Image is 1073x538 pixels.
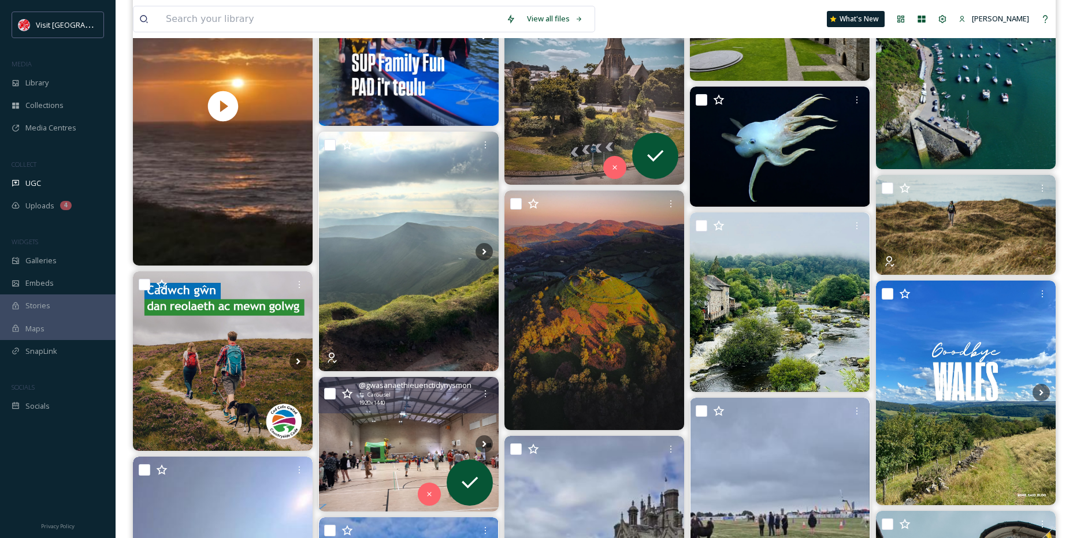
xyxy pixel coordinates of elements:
img: Diolch yn fawr iawn i pawb ddaeth draw i'r Diwrnod Cymunedol yn Amlwch heddiw, diolch yn fawr iaw... [319,377,499,511]
img: Diolch walk.hike.explore for your fantastic photos. What’s your favourite route up Pen y Fan? Hav... [319,132,499,371]
span: UGC [25,178,41,189]
span: WIDGETS [12,237,38,246]
span: Visit [GEOGRAPHIC_DATA] [36,19,125,30]
span: SOCIALS [12,383,35,391]
img: Bore da — Welsh for “good morning,” and today it’s wrapped in Llangollen mist, our favourite kind... [690,212,870,392]
img: Hwyl fawr Cymru And just like that…my time in Wales comes to an end 🏴󠁧󠁢󠁷󠁬󠁳󠁿 My life and health co... [876,281,1056,505]
span: SnapLink [25,346,57,357]
span: Embeds [25,278,54,289]
a: View all files [521,8,589,30]
span: Socials [25,401,50,412]
span: 1920 x 1440 [359,399,385,407]
span: Carousel [367,391,391,399]
span: Galleries [25,255,57,266]
span: Uploads [25,200,54,211]
span: COLLECT [12,160,36,169]
input: Search your library [160,6,500,32]
img: I fwynhau mynd â’r ci am dro, ac i osgoi achosi problemau i bobl ac anifeiliaid eraill: 🦮 Cadwch ... [133,271,313,451]
span: MEDIA [12,59,32,68]
span: Stories [25,300,50,311]
span: Maps [25,323,44,334]
img: Visit_Wales_logo.svg.png [18,19,30,31]
a: [PERSON_NAME] [953,8,1035,30]
span: Library [25,77,49,88]
a: Privacy Policy [41,518,75,532]
span: Privacy Policy [41,522,75,530]
div: 4 [60,201,72,210]
span: [PERSON_NAME] [972,13,1029,24]
span: Collections [25,100,64,111]
img: Sunrise at Castell Dinas Brân 🌄 — a 13th-century Welsh castle perched high above Llangollen. Once... [504,190,684,430]
span: Media Centres [25,122,76,133]
img: Arhoswch, edrychwch a gwrandewch… ar olygfeydd a synau byd natur yn rhai o’r mannau bywyd gwyllt ... [876,175,1056,275]
span: @ gwasanaethieuenctidynysmon [359,380,471,391]
a: What's New [827,11,885,27]
img: Fun fish fact! The dumbo octopus is the deepest living octopus known, at 4,000 metres deep, and b... [690,87,870,207]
